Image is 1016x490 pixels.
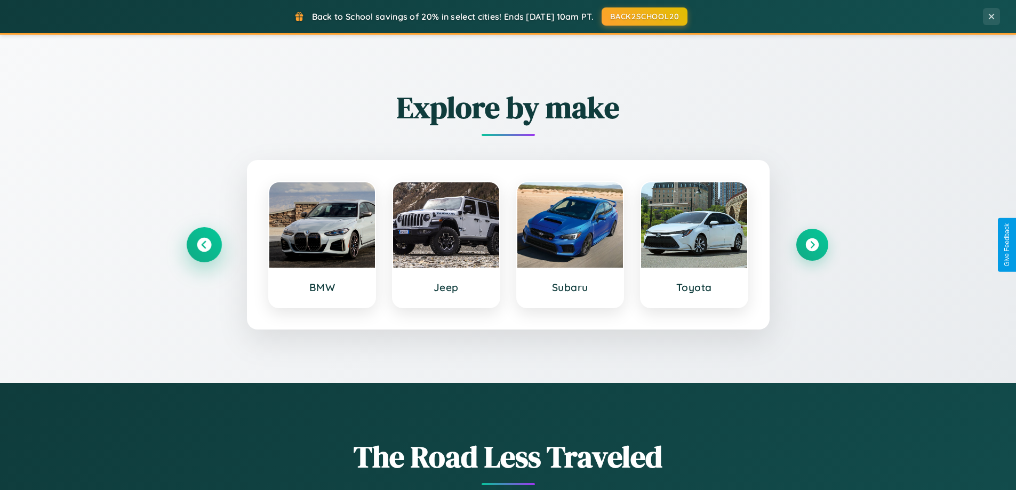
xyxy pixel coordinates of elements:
[404,281,489,294] h3: Jeep
[528,281,613,294] h3: Subaru
[652,281,737,294] h3: Toyota
[188,436,828,477] h1: The Road Less Traveled
[1003,223,1011,267] div: Give Feedback
[188,87,828,128] h2: Explore by make
[602,7,687,26] button: BACK2SCHOOL20
[280,281,365,294] h3: BMW
[312,11,594,22] span: Back to School savings of 20% in select cities! Ends [DATE] 10am PT.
